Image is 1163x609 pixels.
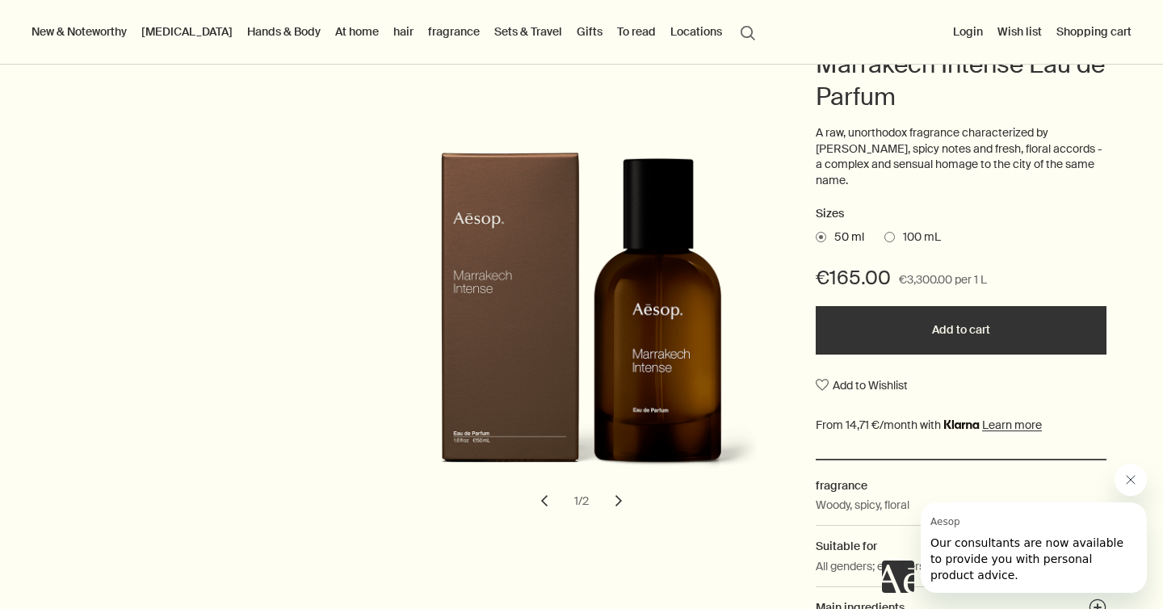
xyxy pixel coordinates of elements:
a: To read [614,21,659,42]
a: Wish list [994,21,1045,42]
font: fragrance [428,24,480,39]
div: Aesop says "Our consultants are now available to provide personalized product advice." Open messa... [882,464,1147,593]
button: Login [950,21,986,42]
button: Zum Warenkorb hinzufügen - €165.00 [816,306,1106,355]
iframe: no content [882,561,914,593]
img: Back of Aesop Marrakech Intense Eau de Parfum outer carton. [409,152,764,498]
font: To read [617,24,656,39]
font: 1 [974,272,978,287]
font: €165.00 [816,265,891,290]
font: All genders; explorers, connoisseurs, revolutionaries [816,559,1079,573]
iframe: Close message from Aesop [1115,464,1147,496]
font: Hands & Body [247,24,321,39]
font: Sets & Travel [494,24,562,39]
a: Hands & Body [244,21,324,42]
font: hair [393,24,414,39]
a: At home [332,21,382,42]
font: At home [335,24,379,39]
button: New & Noteworthy [28,21,130,42]
font: A raw, unorthodox fragrance characterized by [PERSON_NAME], spicy notes and fresh, floral accords... [816,125,1102,187]
font: 50 ml [834,229,864,244]
div: Marrakech Intense Eau de Parfum [388,152,775,519]
font: per [955,272,972,287]
a: [MEDICAL_DATA] [138,21,236,42]
font: Gifts [577,24,602,39]
font: Woody, spicy, floral [816,498,909,512]
button: Locations [667,21,725,42]
a: hair [390,21,417,42]
font: Marrakech Intense Eau de Parfum [816,48,1105,112]
button: previous slide [527,483,562,519]
button: Shopping cart [1053,21,1135,42]
a: fragrance [425,21,483,42]
font: Wish list [997,24,1042,39]
a: Gifts [573,21,606,42]
a: Sets & Travel [491,21,565,42]
iframe: Message from Aesop [921,502,1147,593]
button: Open the "Search" menu item [733,16,762,47]
font: €3,300.00 [899,272,952,287]
font: L [980,272,987,287]
font: fragrance [816,478,867,493]
button: next slide [601,483,636,519]
font: Suitable for [816,539,877,553]
button: Add to Wishlist [816,371,908,400]
font: 100 mL [903,229,941,244]
font: [MEDICAL_DATA] [141,24,233,39]
font: Sizes [816,206,844,220]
